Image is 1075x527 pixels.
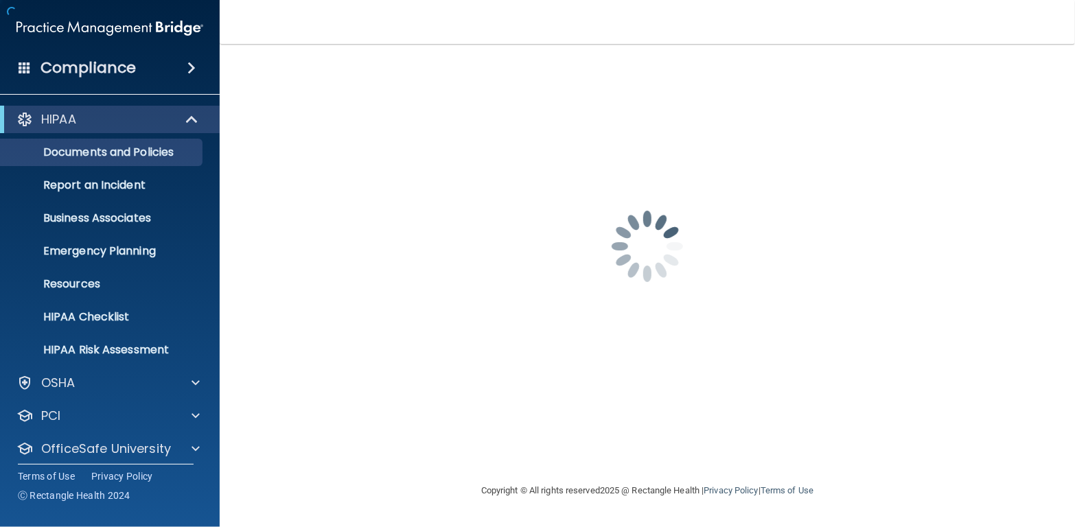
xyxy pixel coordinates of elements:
a: PCI [16,408,200,424]
span: Ⓒ Rectangle Health 2024 [18,489,130,502]
img: spinner.e123f6fc.gif [579,178,716,315]
p: HIPAA [41,111,76,128]
a: Privacy Policy [91,469,153,483]
p: OSHA [41,375,76,391]
a: Terms of Use [761,485,813,495]
p: Emergency Planning [9,244,196,258]
p: Resources [9,277,196,291]
p: PCI [41,408,60,424]
p: Business Associates [9,211,196,225]
p: Report an Incident [9,178,196,192]
div: Copyright © All rights reserved 2025 @ Rectangle Health | | [397,469,898,513]
img: PMB logo [16,14,203,42]
p: HIPAA Risk Assessment [9,343,196,357]
a: Privacy Policy [704,485,758,495]
a: Terms of Use [18,469,75,483]
a: HIPAA [16,111,199,128]
p: Documents and Policies [9,145,196,159]
p: OfficeSafe University [41,441,171,457]
a: OfficeSafe University [16,441,200,457]
a: OSHA [16,375,200,391]
p: HIPAA Checklist [9,310,196,324]
h4: Compliance [41,58,136,78]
